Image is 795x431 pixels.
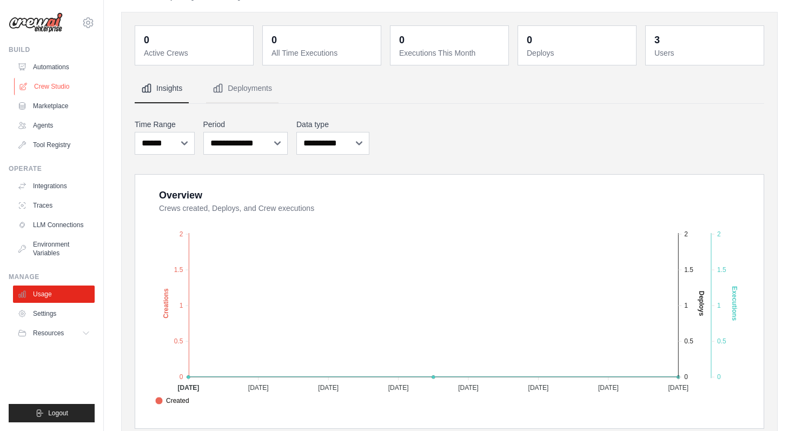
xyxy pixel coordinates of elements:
[203,119,288,130] label: Period
[598,384,619,392] tspan: [DATE]
[159,188,202,203] div: Overview
[717,373,721,381] tspan: 0
[180,373,183,381] tspan: 0
[13,136,95,154] a: Tool Registry
[144,48,247,58] dt: Active Crews
[271,32,277,48] div: 0
[13,324,95,342] button: Resources
[13,177,95,195] a: Integrations
[9,273,95,281] div: Manage
[248,384,269,392] tspan: [DATE]
[527,48,630,58] dt: Deploys
[684,230,688,238] tspan: 2
[155,396,189,406] span: Created
[717,266,726,274] tspan: 1.5
[174,266,183,274] tspan: 1.5
[654,32,660,48] div: 3
[271,48,374,58] dt: All Time Executions
[159,203,751,214] dt: Crews created, Deploys, and Crew executions
[717,302,721,309] tspan: 1
[162,288,170,319] text: Creations
[13,117,95,134] a: Agents
[717,337,726,345] tspan: 0.5
[9,12,63,33] img: Logo
[9,45,95,54] div: Build
[180,302,183,309] tspan: 1
[684,337,693,345] tspan: 0.5
[684,266,693,274] tspan: 1.5
[731,286,738,321] text: Executions
[717,230,721,238] tspan: 2
[13,216,95,234] a: LLM Connections
[9,404,95,422] button: Logout
[9,164,95,173] div: Operate
[13,286,95,303] a: Usage
[13,305,95,322] a: Settings
[14,78,96,95] a: Crew Studio
[135,119,195,130] label: Time Range
[33,329,64,337] span: Resources
[206,74,279,103] button: Deployments
[13,236,95,262] a: Environment Variables
[135,74,189,103] button: Insights
[684,302,688,309] tspan: 1
[48,409,68,417] span: Logout
[296,119,369,130] label: Data type
[527,32,532,48] div: 0
[684,373,688,381] tspan: 0
[144,32,149,48] div: 0
[177,384,199,392] tspan: [DATE]
[388,384,409,392] tspan: [DATE]
[174,337,183,345] tspan: 0.5
[528,384,549,392] tspan: [DATE]
[13,58,95,76] a: Automations
[654,48,757,58] dt: Users
[458,384,479,392] tspan: [DATE]
[318,384,339,392] tspan: [DATE]
[668,384,688,392] tspan: [DATE]
[135,74,764,103] nav: Tabs
[13,97,95,115] a: Marketplace
[698,291,705,316] text: Deploys
[13,197,95,214] a: Traces
[399,48,502,58] dt: Executions This Month
[399,32,405,48] div: 0
[180,230,183,238] tspan: 2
